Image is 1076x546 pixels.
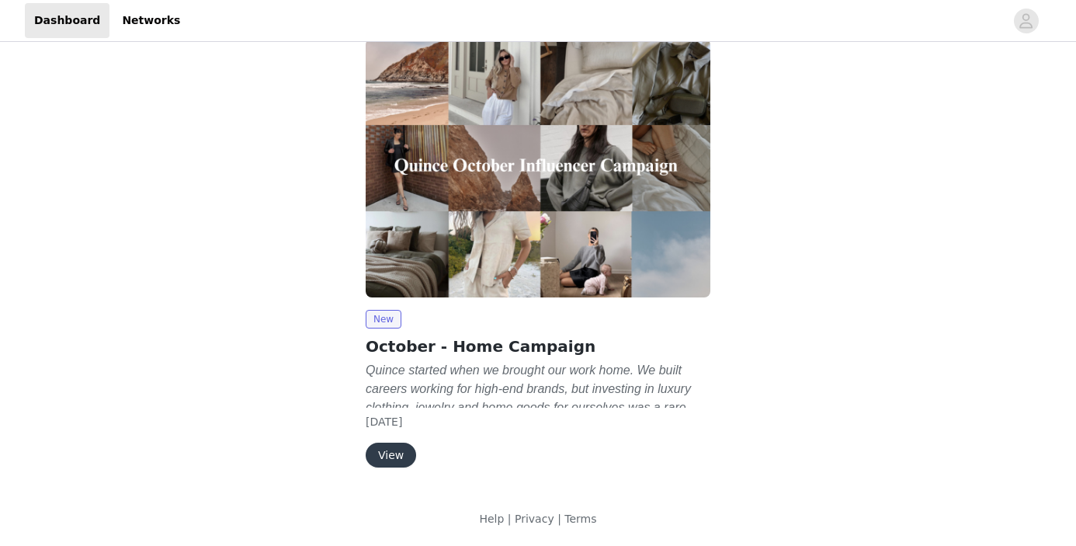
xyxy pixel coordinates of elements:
[366,450,416,461] a: View
[366,363,696,470] em: Quince started when we brought our work home. We built careers working for high-end brands, but i...
[25,3,109,38] a: Dashboard
[366,443,416,468] button: View
[557,513,561,525] span: |
[366,416,402,428] span: [DATE]
[366,39,710,297] img: Quince
[564,513,596,525] a: Terms
[113,3,189,38] a: Networks
[515,513,554,525] a: Privacy
[366,310,401,329] span: New
[508,513,512,525] span: |
[1019,9,1033,33] div: avatar
[366,335,710,358] h2: October - Home Campaign
[479,513,504,525] a: Help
